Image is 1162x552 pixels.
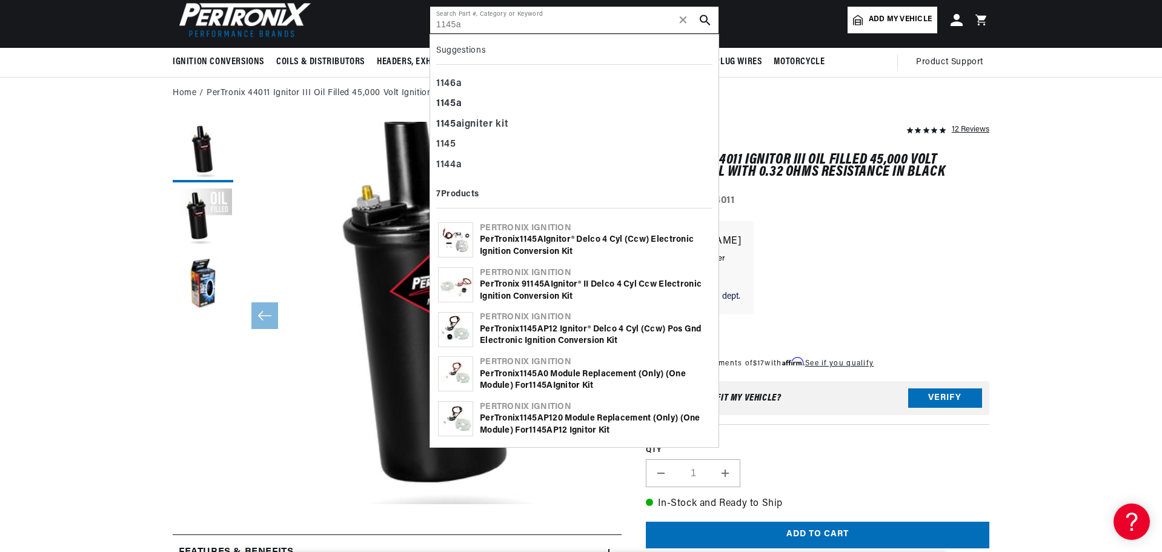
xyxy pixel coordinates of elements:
[377,56,519,68] span: Headers, Exhausts & Components
[439,268,473,302] img: PerTronix 91145A Ignitor® II Delco 4 cyl ccw Electronic Ignition Conversion Kit
[439,357,473,391] img: PerTronix 1145A0 Module replacement (only) (one module) for 1145A Ignitor Kit
[782,357,803,366] span: Affirm
[173,87,196,100] a: Home
[436,190,479,199] b: 7 Products
[646,154,989,179] h1: PerTronix 44011 Ignitor III Oil Filled 45,000 Volt Ignition Coil with 0.32 Ohms Resistance in Black
[480,267,711,279] div: Pertronix Ignition
[207,87,599,100] a: PerTronix 44011 Ignitor III Oil Filled 45,000 Volt Ignition Coil with 0.32 Ohms Resistance in Black
[529,426,553,435] b: 1145A
[520,325,543,334] b: 1145A
[173,56,264,68] span: Ignition Conversions
[480,356,711,368] div: Pertronix Ignition
[646,522,989,549] button: Add to cart
[276,56,365,68] span: Coils & Distributors
[646,496,989,512] p: In-Stock and Ready to Ship
[688,56,762,68] span: Spark Plug Wires
[436,119,462,129] b: 1145a
[480,279,711,302] div: PerTronix 9 Ignitor® II Delco 4 cyl ccw Electronic Ignition Conversion Kit
[869,14,932,25] span: Add my vehicle
[436,74,712,95] div: 1146a
[520,370,543,379] b: 1145A
[439,402,473,436] img: PerTronix 1145AP120 Module replacement (only) (one module) for 1145AP12 Ignitor Kit
[692,7,719,33] button: search button
[480,311,711,324] div: Pertronix Ignition
[251,302,278,329] button: Slide left
[520,414,543,423] b: 1145A
[436,155,712,176] div: 1144a
[480,222,711,234] div: Pertronix Ignition
[768,48,831,76] summary: Motorcycle
[436,115,712,135] div: igniter kit
[526,280,550,289] b: 1145A
[439,313,473,347] img: PerTronix 1145AP12 Ignitor® Delco 4 cyl (ccw) Pos Gnd Electronic Ignition Conversion Kit
[480,324,711,347] div: PerTronix P12 Ignitor® Delco 4 cyl (ccw) Pos Gnd Electronic Ignition Conversion Kit
[529,381,553,390] b: 1145A
[270,48,371,76] summary: Coils & Distributors
[805,360,874,367] a: See if you qualify - Learn more about Affirm Financing (opens in modal)
[480,234,711,258] div: PerTronix Ignitor® Delco 4 cyl (ccw) Electronic Ignition Conversion Kit
[173,255,233,316] button: Load image 3 in gallery view
[173,48,270,76] summary: Ignition Conversions
[480,368,711,392] div: PerTronix 0 Module replacement (only) (one module) for Ignitor Kit
[916,48,989,77] summary: Product Support
[439,223,473,257] img: PerTronix 1145A Ignitor® Delco 4 cyl (ccw) Electronic Ignition Conversion Kit
[646,193,989,209] div: Part Number:
[436,99,462,108] b: 1145a
[646,445,989,456] label: QTY
[173,122,622,510] media-gallery: Gallery Viewer
[848,7,937,33] a: Add my vehicle
[173,188,233,249] button: Load image 2 in gallery view
[908,388,982,408] button: Verify
[774,56,825,68] span: Motorcycle
[682,48,768,76] summary: Spark Plug Wires
[709,196,735,205] strong: 44011
[916,56,983,69] span: Product Support
[436,135,712,155] div: 1145
[430,7,719,33] input: Search Part #, Category or Keyword
[480,401,711,413] div: Pertronix Ignition
[436,41,712,65] div: Suggestions
[173,122,233,182] button: Load image 1 in gallery view
[480,413,711,436] div: PerTronix P120 Module replacement (only) (one module) for P12 Ignitor Kit
[952,122,989,136] div: 12 Reviews
[753,360,765,367] span: $17
[520,235,543,244] b: 1145A
[173,87,989,100] nav: breadcrumbs
[646,357,874,369] p: 4 interest-free payments of with .
[371,48,525,76] summary: Headers, Exhausts & Components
